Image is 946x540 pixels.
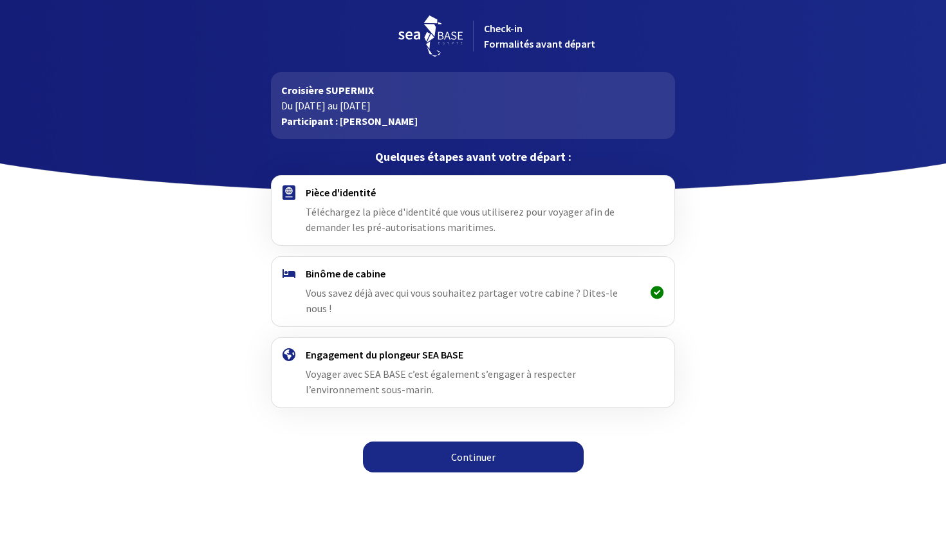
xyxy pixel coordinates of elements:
p: Du [DATE] au [DATE] [281,98,664,113]
p: Quelques étapes avant votre départ : [271,149,674,165]
span: Téléchargez la pièce d'identité que vous utiliserez pour voyager afin de demander les pré-autoris... [306,205,615,234]
a: Continuer [363,442,584,472]
span: Check-in Formalités avant départ [484,22,595,50]
img: binome.svg [283,269,295,278]
img: logo_seabase.svg [398,15,463,57]
p: Participant : [PERSON_NAME] [281,113,664,129]
img: engagement.svg [283,348,295,361]
span: Voyager avec SEA BASE c’est également s’engager à respecter l’environnement sous-marin. [306,368,576,396]
span: Vous savez déjà avec qui vous souhaitez partager votre cabine ? Dites-le nous ! [306,286,618,315]
p: Croisière SUPERMIX [281,82,664,98]
h4: Binôme de cabine [306,267,640,280]
h4: Engagement du plongeur SEA BASE [306,348,640,361]
img: passport.svg [283,185,295,200]
h4: Pièce d'identité [306,186,640,199]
